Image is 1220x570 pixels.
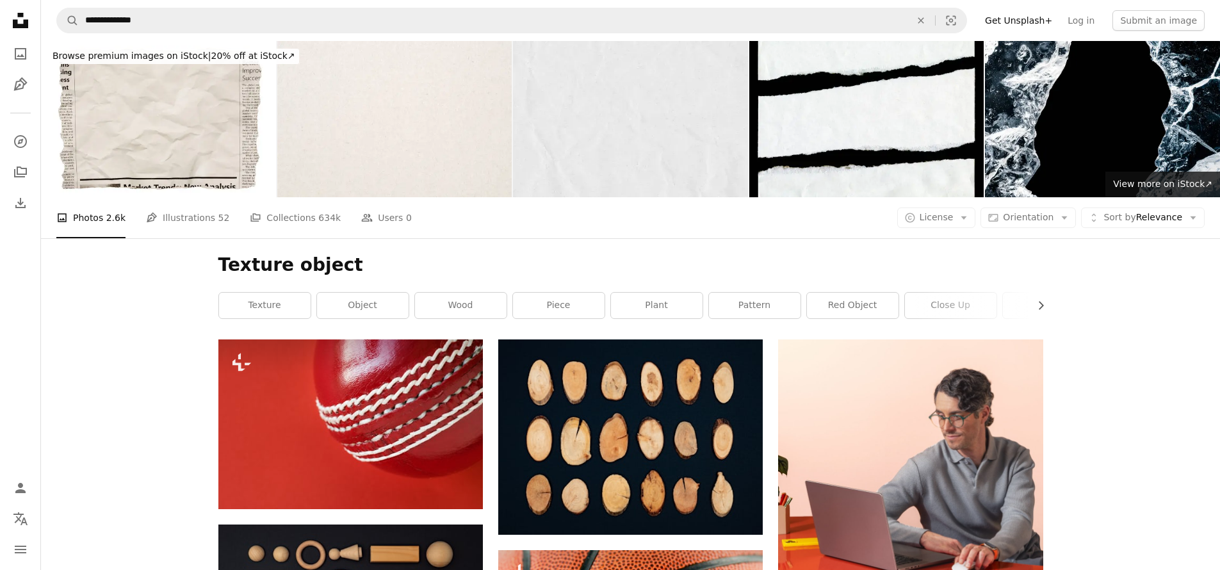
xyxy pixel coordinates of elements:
a: a number of slices of wood on a black surface [498,431,763,443]
button: Language [8,506,33,532]
img: a number of slices of wood on a black surface [498,339,763,534]
h1: Texture object [218,254,1043,277]
a: Illustrations [8,72,33,97]
button: Submit an image [1112,10,1205,31]
a: close up [905,293,996,318]
a: Download History [8,190,33,216]
button: Clear [907,8,935,33]
button: Visual search [936,8,966,33]
img: Paper texture cardboard background. Grunge old paper surface texture. [277,41,512,197]
a: Collections 634k [250,197,341,238]
span: Relevance [1103,211,1182,224]
a: Users 0 [361,197,412,238]
a: Browse premium images on iStock|20% off at iStock↗ [41,41,307,72]
span: View more on iStock ↗ [1113,179,1212,189]
img: Cricket ball isolated [218,339,483,509]
span: License [920,212,954,222]
button: Orientation [980,208,1076,228]
img: Closeup of white crumpled paper for texture background [513,41,748,197]
img: Wrinkled newspaper clipping with blank space for your copy [41,41,276,197]
a: Cricket ball isolated [218,418,483,430]
span: Orientation [1003,212,1053,222]
button: License [897,208,976,228]
a: Explore [8,129,33,154]
a: Log in [1060,10,1102,31]
a: Illustrations 52 [146,197,229,238]
button: Menu [8,537,33,562]
button: Search Unsplash [57,8,79,33]
a: Log in / Sign up [8,475,33,501]
a: wheel [1003,293,1094,318]
a: Get Unsplash+ [977,10,1060,31]
form: Find visuals sitewide [56,8,967,33]
a: texture [219,293,311,318]
a: red object [807,293,899,318]
button: scroll list to the right [1029,293,1043,318]
span: 634k [318,211,341,225]
button: Sort byRelevance [1081,208,1205,228]
span: Browse premium images on iStock | [53,51,211,61]
img: Cut Or Torn Paper background textured isolated [749,41,984,197]
span: 52 [218,211,230,225]
a: pattern [709,293,801,318]
a: View more on iStock↗ [1105,172,1220,197]
span: 0 [406,211,412,225]
a: Photos [8,41,33,67]
span: Sort by [1103,212,1135,222]
span: 20% off at iStock ↗ [53,51,295,61]
a: wood [415,293,507,318]
a: Collections [8,159,33,185]
a: object [317,293,409,318]
img: Hole, broken in a pure transparent crushed ice with cracks on a black background, close-up. [985,41,1220,197]
a: plant [611,293,703,318]
a: piece [513,293,605,318]
a: Home — Unsplash [8,8,33,36]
